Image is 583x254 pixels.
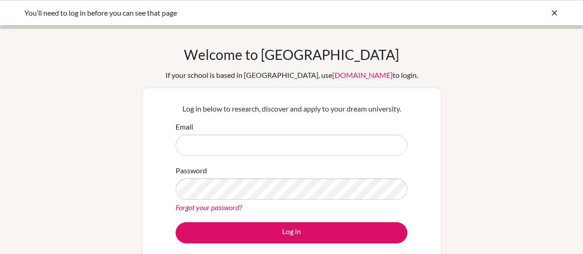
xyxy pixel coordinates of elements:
a: [DOMAIN_NAME] [332,71,393,79]
button: Log in [176,222,407,243]
a: Forgot your password? [176,203,242,212]
p: Log in below to research, discover and apply to your dream university. [176,103,407,114]
div: You’ll need to log in before you can see that page [24,7,421,18]
h1: Welcome to [GEOGRAPHIC_DATA] [184,46,399,63]
label: Email [176,121,193,132]
label: Password [176,165,207,176]
div: If your school is based in [GEOGRAPHIC_DATA], use to login. [165,70,418,81]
